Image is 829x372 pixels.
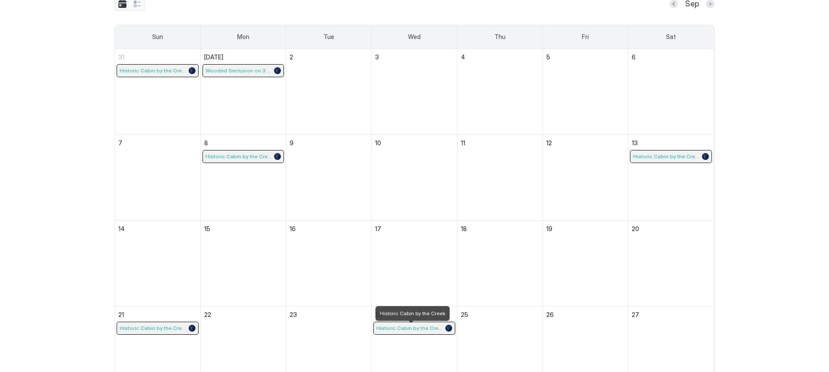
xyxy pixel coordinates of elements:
[204,139,208,147] span: 8
[115,49,200,135] td: August 31, 2025
[286,135,371,152] a: September 9, 2025
[546,311,554,318] span: 26
[204,225,210,232] span: 15
[582,33,589,41] span: Fri
[118,225,125,232] span: 14
[9,343,29,363] iframe: Intercom live chat
[144,25,172,49] a: Sunday
[375,225,381,232] span: 17
[632,139,638,147] span: 13
[486,25,514,49] a: Thursday
[206,153,272,160] span: Historic Cabin by the Creek
[376,325,443,331] span: Historic Cabin by the Creek
[375,139,381,147] span: 10
[286,221,371,238] a: September 16, 2025
[543,49,628,66] a: September 5, 2025
[542,134,628,220] td: September 12, 2025
[666,33,676,41] span: Sat
[372,134,457,220] td: September 10, 2025
[573,25,597,49] a: Friday
[543,307,628,324] a: September 26, 2025
[372,49,457,66] a: September 3, 2025
[286,49,372,135] td: September 2, 2025
[632,53,636,61] span: 6
[118,53,124,61] span: 31
[628,49,714,66] a: September 6, 2025
[628,49,714,135] td: September 6, 2025
[115,220,200,306] td: September 14, 2025
[461,311,468,318] span: 25
[543,221,628,238] a: September 19, 2025
[457,221,542,238] a: September 18, 2025
[228,25,258,49] a: Monday
[290,53,293,61] span: 2
[115,134,200,220] td: September 7, 2025
[457,220,542,306] td: September 18, 2025
[372,307,457,324] a: September 24, 2025
[457,49,542,135] td: September 4, 2025
[632,225,639,232] span: 20
[200,220,286,306] td: September 15, 2025
[237,33,249,41] span: Mon
[290,139,294,147] span: 9
[461,139,465,147] span: 11
[115,135,200,152] a: September 7, 2025
[290,225,296,232] span: 16
[115,221,200,238] a: September 14, 2025
[461,53,465,61] span: 4
[204,311,211,318] span: 22
[372,220,457,306] td: September 17, 2025
[542,49,628,135] td: September 5, 2025
[286,49,371,66] a: September 2, 2025
[201,221,286,238] a: September 15, 2025
[457,135,542,152] a: September 11, 2025
[628,220,714,306] td: September 20, 2025
[204,53,223,61] span: [DATE]
[200,49,286,135] td: September 1, 2025
[286,307,371,324] a: September 23, 2025
[201,49,286,66] a: September 1, 2025
[542,220,628,306] td: September 19, 2025
[120,67,187,74] span: Historic Cabin by the Creek
[286,220,372,306] td: September 16, 2025
[457,49,542,66] a: September 4, 2025
[546,139,552,147] span: 12
[115,49,200,66] a: August 31, 2025
[120,325,187,331] span: Historic Cabin by the Creek
[632,311,639,318] span: 27
[200,134,286,220] td: September 8, 2025
[399,25,429,49] a: Wednesday
[201,135,286,152] a: September 8, 2025
[546,53,550,61] span: 5
[372,221,457,238] a: September 17, 2025
[152,33,163,41] span: Sun
[457,134,542,220] td: September 11, 2025
[372,49,457,135] td: September 3, 2025
[372,135,457,152] a: September 10, 2025
[206,67,272,74] span: Wooded Seclusion on 3 Acres - [GEOGRAPHIC_DATA]
[628,134,714,220] td: September 13, 2025
[457,307,542,324] a: September 25, 2025
[628,221,714,238] a: September 20, 2025
[315,25,343,49] a: Tuesday
[201,307,286,324] a: September 22, 2025
[118,311,124,318] span: 21
[628,307,714,324] a: September 27, 2025
[375,53,379,61] span: 3
[408,33,421,41] span: Wed
[633,153,700,160] span: Historic Cabin by the Creek
[323,33,334,41] span: Tue
[543,135,628,152] a: September 12, 2025
[290,311,297,318] span: 23
[657,25,685,49] a: Saturday
[461,225,467,232] span: 18
[118,139,122,147] span: 7
[628,135,714,152] a: September 13, 2025
[546,225,552,232] span: 19
[375,306,450,321] div: Historic Cabin by the Creek
[286,134,372,220] td: September 9, 2025
[115,307,200,324] a: September 21, 2025
[494,33,506,41] span: Thu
